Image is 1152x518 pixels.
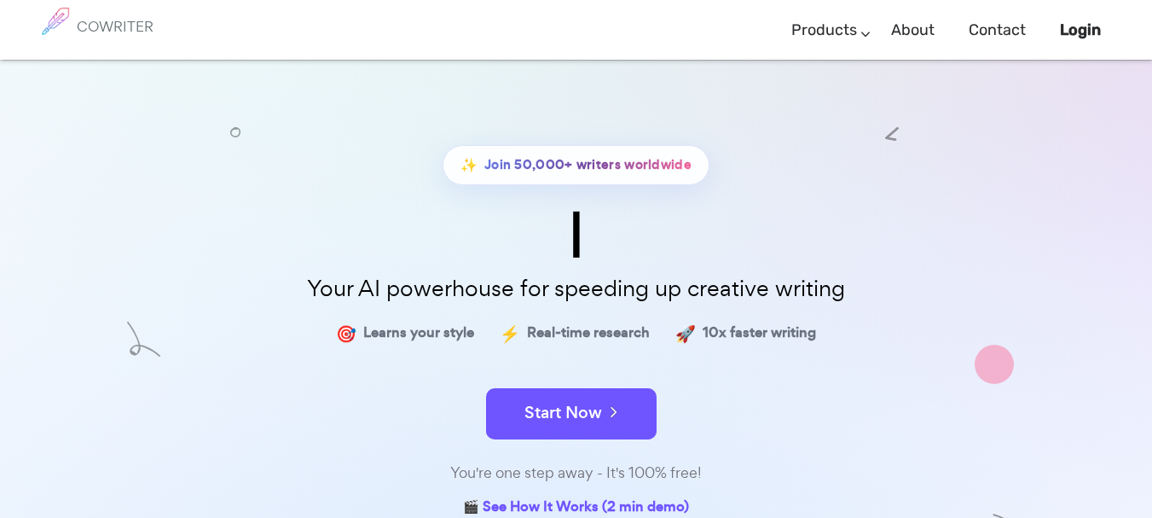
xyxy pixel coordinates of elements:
[675,321,696,346] span: 🚀
[486,388,657,439] button: Start Now
[460,153,478,178] span: ✨
[336,321,356,346] span: 🎯
[127,322,160,357] img: shape
[891,5,935,55] a: About
[77,19,153,34] h6: COWRITER
[484,153,692,178] span: Join 50,000+ writers worldwide
[1060,5,1101,55] a: Login
[363,321,474,346] span: Learns your style
[703,321,816,346] span: 10x faster writing
[150,271,1003,307] p: Your AI powerhouse for speeding up creative writing
[150,461,1003,486] div: You're one step away - It's 100% free!
[969,5,1026,55] a: Contact
[791,5,857,55] a: Products
[500,321,520,346] span: ⚡
[527,321,650,346] span: Real-time research
[1060,20,1101,39] b: Login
